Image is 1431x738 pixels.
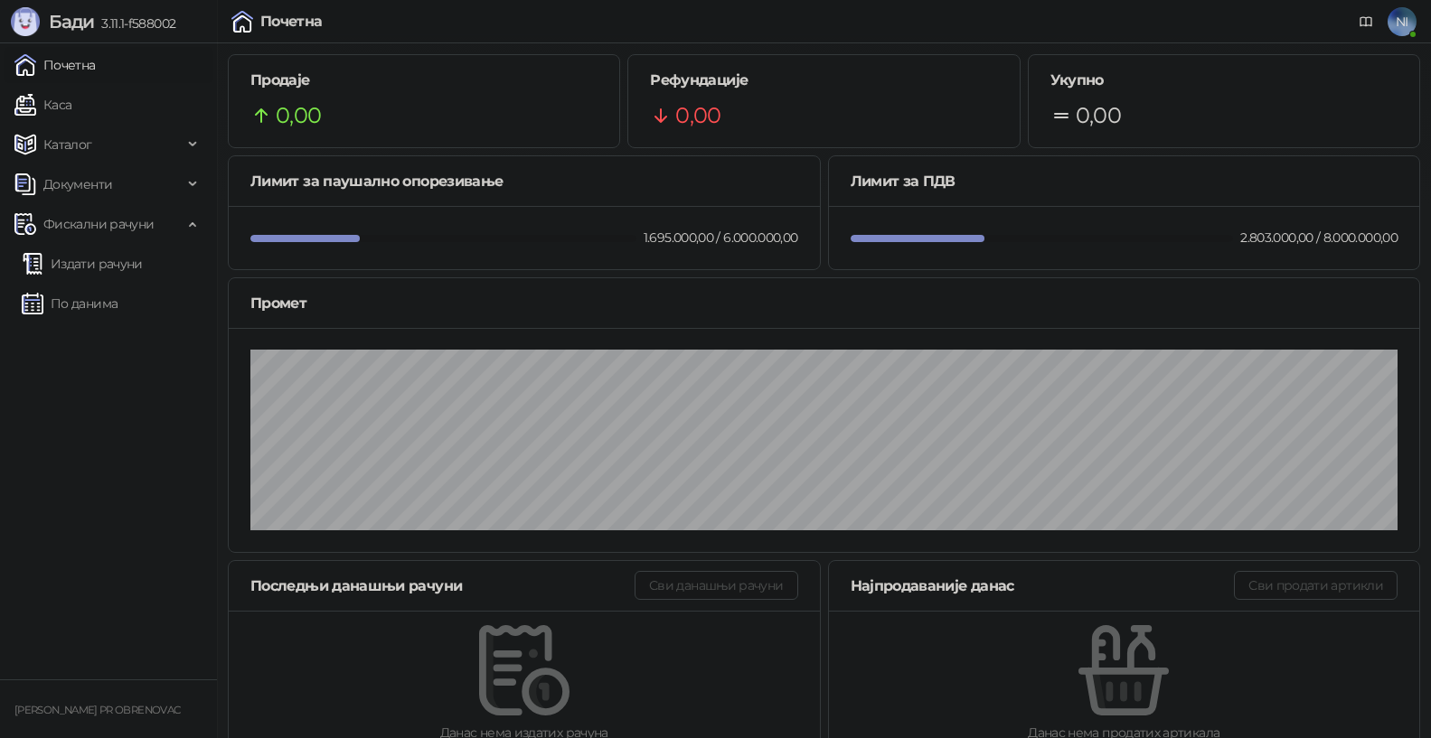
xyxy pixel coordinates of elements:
[640,228,802,248] div: 1.695.000,00 / 6.000.000,00
[14,704,180,716] small: [PERSON_NAME] PR OBRENOVAC
[43,166,112,202] span: Документи
[22,285,118,322] a: По данима
[276,98,321,133] span: 0,00
[851,170,1398,192] div: Лимит за ПДВ
[43,126,92,163] span: Каталог
[1076,98,1121,133] span: 0,00
[11,7,40,36] img: Logo
[43,206,154,242] span: Фискални рачуни
[1050,70,1398,91] h5: Укупно
[22,246,143,282] a: Издати рачуни
[1388,7,1417,36] span: NI
[1351,7,1380,36] a: Документација
[49,11,94,33] span: Бади
[14,47,96,83] a: Почетна
[1234,571,1398,600] button: Сви продати артикли
[250,70,598,91] h5: Продаје
[250,292,1398,314] div: Промет
[1237,228,1401,248] div: 2.803.000,00 / 8.000.000,00
[635,571,797,600] button: Сви данашњи рачуни
[250,170,798,192] div: Лимит за паушално опорезивање
[650,70,997,91] h5: Рефундације
[851,575,1235,597] div: Најпродаваније данас
[260,14,323,29] div: Почетна
[675,98,720,133] span: 0,00
[250,575,635,597] div: Последњи данашњи рачуни
[14,87,71,123] a: Каса
[94,15,175,32] span: 3.11.1-f588002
